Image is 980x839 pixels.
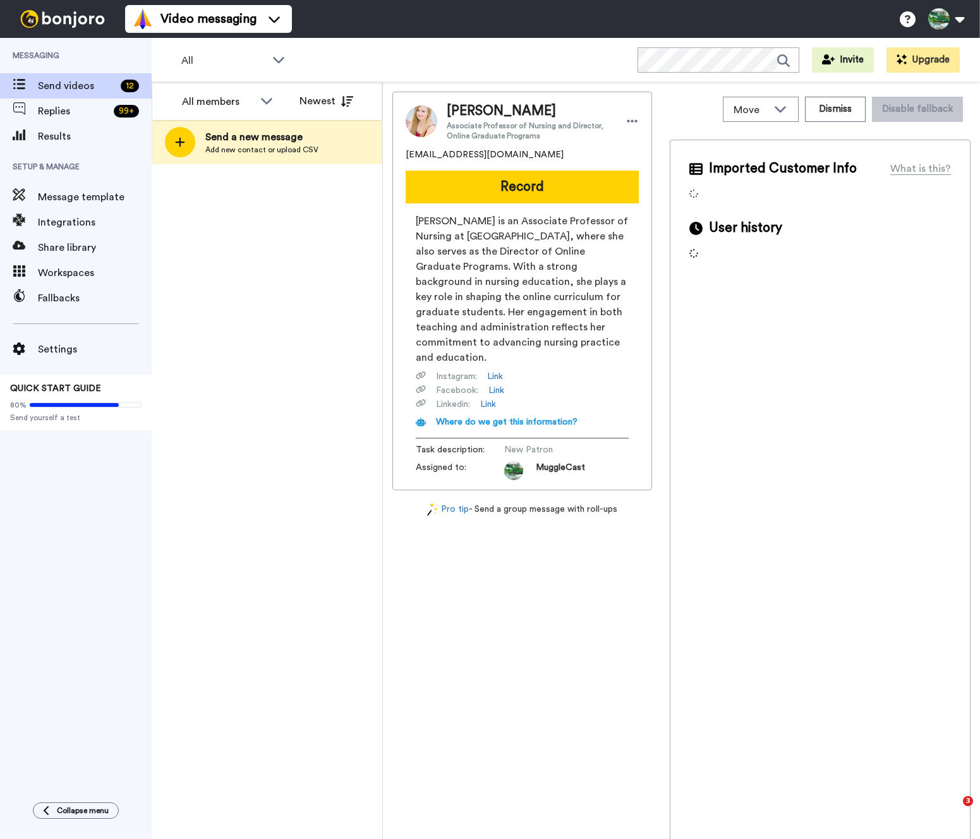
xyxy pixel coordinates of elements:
[416,461,504,480] span: Assigned to:
[709,219,782,238] span: User history
[38,291,152,306] span: Fallbacks
[734,102,768,118] span: Move
[38,265,152,281] span: Workspaces
[427,503,469,516] a: Pro tip
[15,10,110,28] img: bj-logo-header-white.svg
[160,10,257,28] span: Video messaging
[121,80,139,92] div: 12
[504,461,523,480] img: b5187705-e1ce-43ec-b053-4a9ce62e9724-1578499620.jpg
[406,148,564,161] span: [EMAIL_ADDRESS][DOMAIN_NAME]
[10,400,27,410] span: 80%
[436,384,478,397] span: Facebook :
[963,796,973,806] span: 3
[872,97,963,122] button: Disable fallback
[480,398,496,411] a: Link
[937,796,967,826] iframe: Intercom live chat
[812,47,874,73] button: Invite
[709,159,857,178] span: Imported Customer Info
[205,145,318,155] span: Add new contact or upload CSV
[392,503,652,516] div: - Send a group message with roll-ups
[406,171,639,203] button: Record
[133,9,153,29] img: vm-color.svg
[487,370,503,383] a: Link
[427,503,439,516] img: magic-wand.svg
[886,47,960,73] button: Upgrade
[416,214,629,365] span: [PERSON_NAME] is an Associate Professor of Nursing at [GEOGRAPHIC_DATA], where she also serves as...
[38,342,152,357] span: Settings
[536,461,585,480] span: MuggleCast
[504,444,624,456] span: New Patron
[436,418,578,426] span: Where do we get this information?
[33,802,119,819] button: Collapse menu
[890,161,951,176] div: What is this?
[57,806,109,816] span: Collapse menu
[436,370,477,383] span: Instagram :
[182,94,254,109] div: All members
[447,102,614,121] span: [PERSON_NAME]
[181,53,266,68] span: All
[38,129,152,144] span: Results
[447,121,614,141] span: Associate Professor of Nursing and Director, Online Graduate Programs
[10,384,101,393] span: QUICK START GUIDE
[38,240,152,255] span: Share library
[416,444,504,456] span: Task description :
[38,78,116,94] span: Send videos
[805,97,866,122] button: Dismiss
[406,106,437,137] img: Image of Carolyn Bradley
[205,130,318,145] span: Send a new message
[290,88,363,114] button: Newest
[114,105,139,118] div: 99 +
[436,398,470,411] span: Linkedin :
[38,190,152,205] span: Message template
[38,104,109,119] span: Replies
[10,413,142,423] span: Send yourself a test
[488,384,504,397] a: Link
[38,215,152,230] span: Integrations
